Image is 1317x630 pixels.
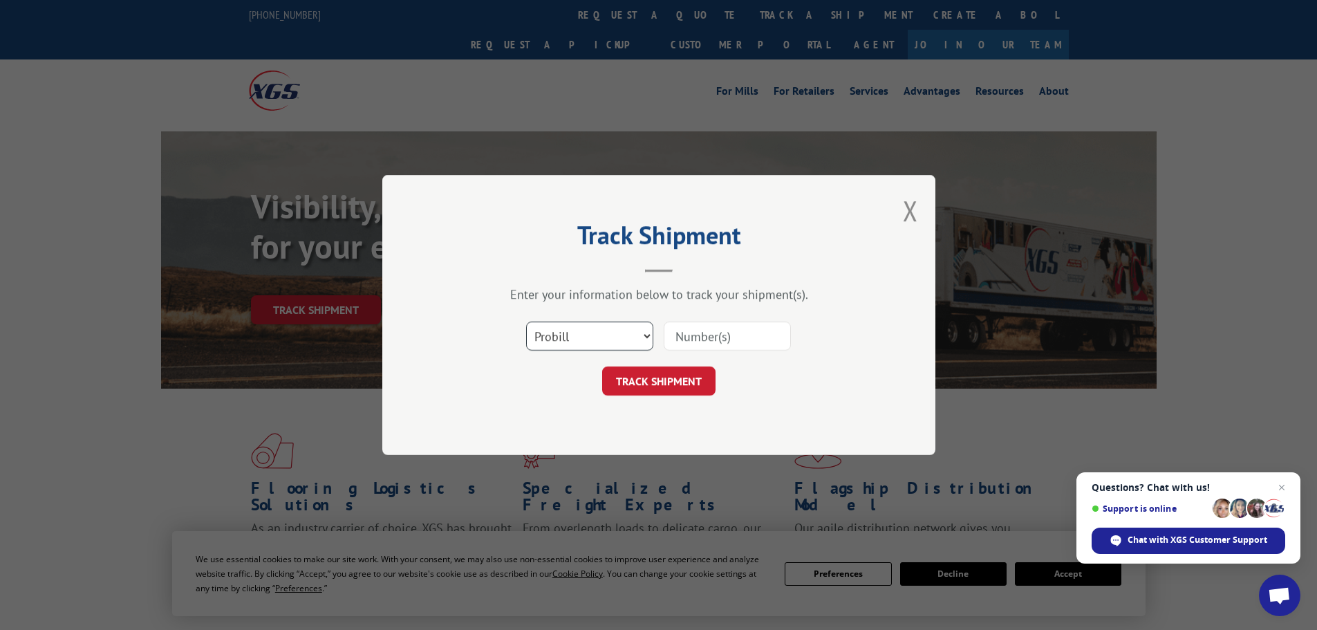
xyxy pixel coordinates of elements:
[1128,534,1267,546] span: Chat with XGS Customer Support
[1273,479,1290,496] span: Close chat
[1259,575,1300,616] div: Open chat
[451,225,866,252] h2: Track Shipment
[451,286,866,302] div: Enter your information below to track your shipment(s).
[1092,482,1285,493] span: Questions? Chat with us!
[1092,528,1285,554] div: Chat with XGS Customer Support
[664,322,791,351] input: Number(s)
[1092,503,1208,514] span: Support is online
[903,192,918,229] button: Close modal
[602,367,716,396] button: TRACK SHIPMENT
